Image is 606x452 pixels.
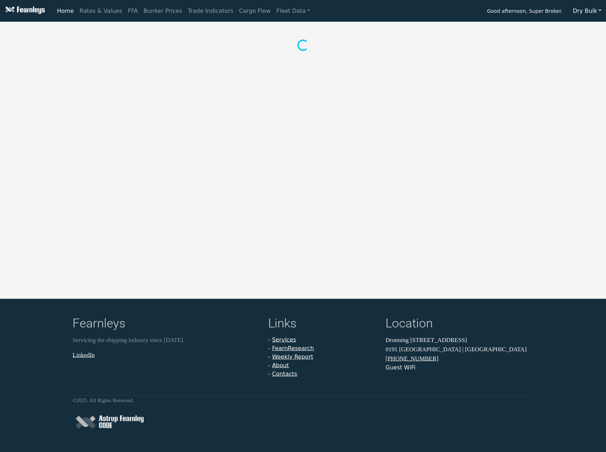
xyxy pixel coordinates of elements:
li: - [268,344,377,353]
li: - [268,353,377,361]
h4: Links [268,316,377,333]
span: Good afternoon, Super Broker. [487,6,562,18]
a: LinkedIn [73,351,95,358]
h4: Location [386,316,533,333]
a: Bunker Prices [140,4,185,18]
a: Cargo Flow [236,4,273,18]
a: FFA [125,4,141,18]
li: - [268,336,377,344]
a: Services [272,336,296,343]
a: About [272,362,289,369]
a: FearnResearch [272,345,314,352]
a: [PHONE_NUMBER] [386,355,438,362]
button: Guest WiFi [386,363,415,372]
h4: Fearnleys [73,316,260,333]
a: Rates & Values [77,4,125,18]
p: Dronning [STREET_ADDRESS] [386,336,533,345]
a: Trade Indicators [185,4,236,18]
small: © 2025 . All Rights Reserved. [73,398,134,403]
img: Fearnleys Logo [4,6,45,15]
p: Servicing the shipping industry since [DATE] [73,336,260,345]
a: Contacts [272,370,297,377]
a: Weekly Report [272,353,313,360]
button: Dry Bulk [568,4,606,18]
li: - [268,361,377,370]
li: - [268,370,377,378]
a: Home [54,4,76,18]
a: Fleet Data [273,4,313,18]
p: 0191 [GEOGRAPHIC_DATA] | [GEOGRAPHIC_DATA] [386,345,533,354]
